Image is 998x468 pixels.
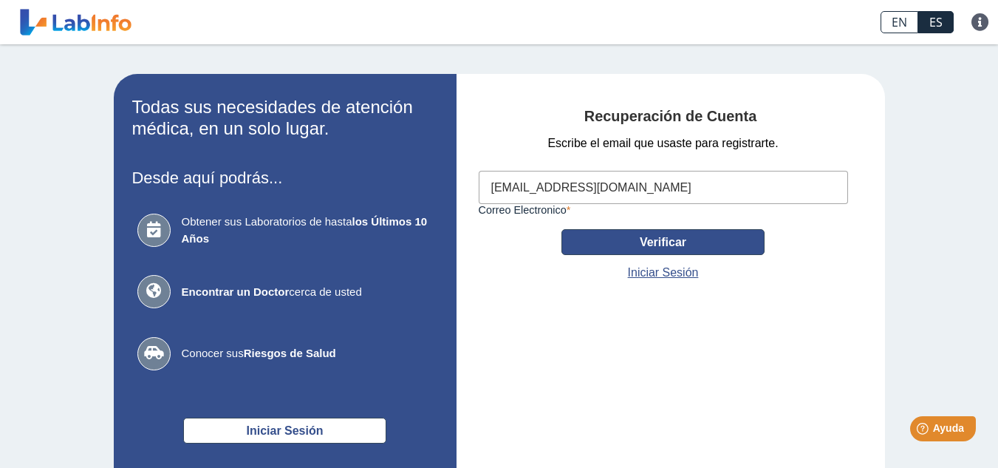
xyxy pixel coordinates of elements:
[182,214,433,247] span: Obtener sus Laboratorios de hasta
[881,11,918,33] a: EN
[182,215,428,245] b: los Últimos 10 Años
[182,285,290,298] b: Encontrar un Doctor
[244,347,336,359] b: Riesgos de Salud
[182,284,433,301] span: cerca de usted
[479,108,863,126] h4: Recuperación de Cuenta
[183,418,386,444] button: Iniciar Sesión
[132,169,438,187] h3: Desde aquí podrás...
[547,135,778,152] span: Escribe el email que usaste para registrarte.
[561,229,765,255] button: Verificar
[182,345,433,362] span: Conocer sus
[867,410,982,452] iframe: Help widget launcher
[628,264,699,282] a: Iniciar Sesión
[918,11,954,33] a: ES
[479,204,848,216] label: Correo Electronico
[132,97,438,140] h2: Todas sus necesidades de atención médica, en un solo lugar.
